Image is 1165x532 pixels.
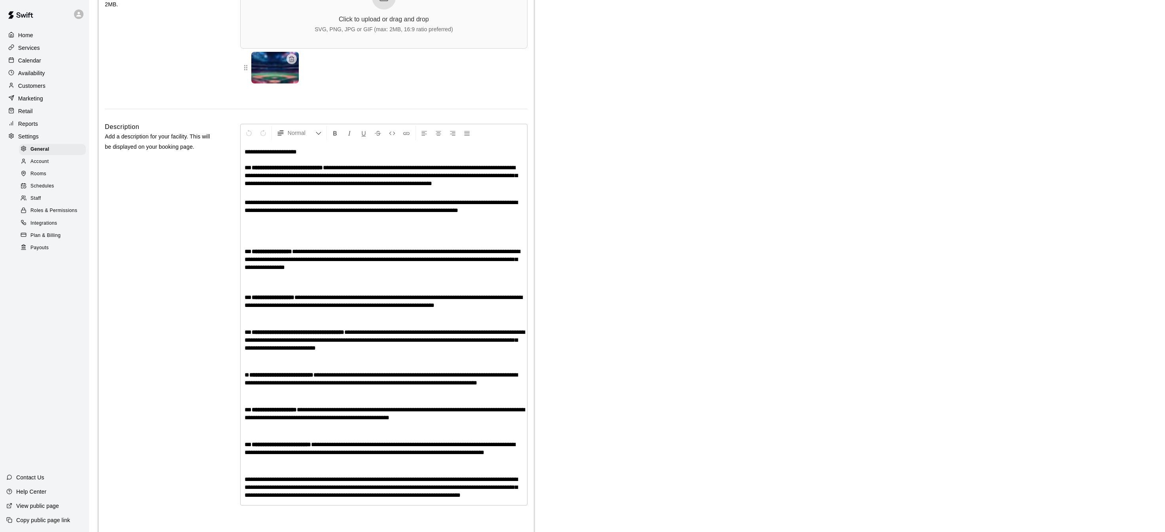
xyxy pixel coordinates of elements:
[288,129,315,137] span: Normal
[18,44,40,52] p: Services
[273,126,325,140] button: Formatting Options
[30,195,41,203] span: Staff
[19,217,89,229] a: Integrations
[16,516,70,524] p: Copy public page link
[6,29,83,41] a: Home
[19,218,86,229] div: Integrations
[16,473,44,481] p: Contact Us
[343,126,356,140] button: Format Italics
[105,132,215,151] p: Add a description for your facility. This will be displayed on your booking page.
[19,242,86,254] div: Payouts
[19,168,89,180] a: Rooms
[460,126,474,140] button: Justify Align
[19,143,89,155] a: General
[30,244,49,252] span: Payouts
[6,42,83,54] a: Services
[19,205,86,216] div: Roles & Permissions
[385,126,399,140] button: Insert Code
[6,67,83,79] a: Availability
[19,155,89,168] a: Account
[19,144,86,155] div: General
[19,205,89,217] a: Roles & Permissions
[30,146,49,153] span: General
[18,133,39,140] p: Settings
[328,126,342,140] button: Format Bold
[446,126,459,140] button: Right Align
[6,131,83,142] a: Settings
[19,242,89,254] a: Payouts
[19,156,86,167] div: Account
[315,26,453,32] div: SVG, PNG, JPG or GIF (max: 2MB, 16:9 ratio preferred)
[19,181,86,192] div: Schedules
[242,126,256,140] button: Undo
[251,52,299,83] img: Banner 1
[6,55,83,66] a: Calendar
[19,193,89,205] a: Staff
[18,120,38,128] p: Reports
[16,502,59,510] p: View public page
[357,126,370,140] button: Format Underline
[105,122,139,132] h6: Description
[30,170,46,178] span: Rooms
[6,105,83,117] a: Retail
[18,57,41,64] p: Calendar
[16,488,46,496] p: Help Center
[19,229,89,242] a: Plan & Billing
[371,126,385,140] button: Format Strikethrough
[19,193,86,204] div: Staff
[6,118,83,130] a: Reports
[18,82,46,90] p: Customers
[417,126,431,140] button: Left Align
[256,126,270,140] button: Redo
[19,230,86,241] div: Plan & Billing
[18,31,33,39] p: Home
[30,220,57,227] span: Integrations
[18,69,45,77] p: Availability
[432,126,445,140] button: Center Align
[6,93,83,104] a: Marketing
[18,95,43,102] p: Marketing
[30,207,77,215] span: Roles & Permissions
[18,107,33,115] p: Retail
[30,158,49,166] span: Account
[339,16,429,23] div: Click to upload or drag and drop
[400,126,413,140] button: Insert Link
[19,168,86,180] div: Rooms
[30,232,61,240] span: Plan & Billing
[19,180,89,193] a: Schedules
[6,80,83,92] a: Customers
[30,182,54,190] span: Schedules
